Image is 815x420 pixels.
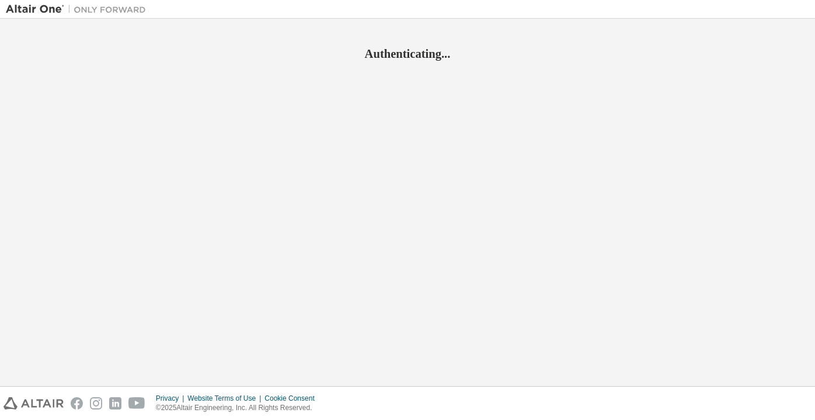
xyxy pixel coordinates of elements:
img: altair_logo.svg [4,397,64,409]
img: linkedin.svg [109,397,121,409]
h2: Authenticating... [6,46,809,61]
p: © 2025 Altair Engineering, Inc. All Rights Reserved. [156,403,322,413]
img: Altair One [6,4,152,15]
img: youtube.svg [128,397,145,409]
div: Website Terms of Use [187,394,264,403]
img: facebook.svg [71,397,83,409]
img: instagram.svg [90,397,102,409]
div: Privacy [156,394,187,403]
div: Cookie Consent [264,394,321,403]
